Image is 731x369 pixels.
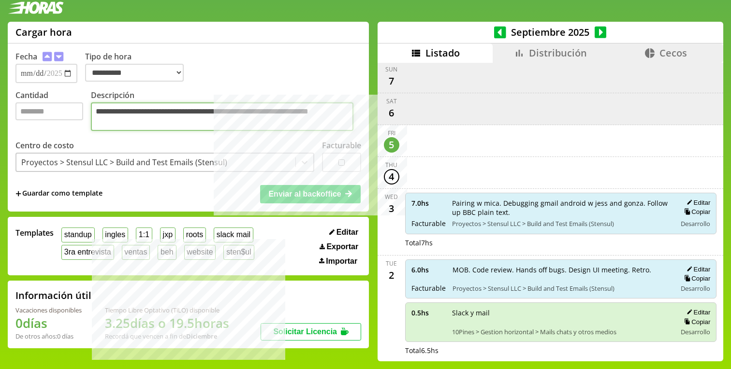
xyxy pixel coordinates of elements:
div: Proyectos > Stensul LLC > Build and Test Emails (Stensul) [21,157,227,168]
div: Fri [388,129,395,137]
button: slack mail [214,227,253,242]
label: Centro de costo [15,140,74,151]
span: Desarrollo [681,327,710,336]
button: Editar [684,308,710,316]
span: Listado [425,46,460,59]
button: 3ra entrevista [61,245,114,260]
button: beh [158,245,176,260]
button: ingles [102,227,128,242]
button: Solicitar Licencia [261,323,361,341]
button: 1:1 [136,227,152,242]
select: Tipo de hora [85,64,184,82]
button: Editar [684,265,710,273]
span: +Guardar como template [15,188,102,199]
span: Templates [15,227,54,238]
label: Tipo de hora [85,51,191,83]
span: Desarrollo [681,219,710,228]
div: Total 7 hs [405,238,717,247]
div: 2 [384,268,399,283]
div: 4 [384,169,399,184]
button: Editar [326,227,361,237]
button: standup [61,227,95,242]
span: Facturable [411,219,445,228]
div: scrollable content [378,63,723,360]
span: 7.0 hs [411,199,445,208]
button: Copiar [681,318,710,326]
span: Proyectos > Stensul LLC > Build and Test Emails (Stensul) [453,284,670,293]
button: ventas [122,245,150,260]
div: 6 [384,105,399,121]
div: Total 6.5 hs [405,346,717,355]
div: Thu [385,161,397,169]
textarea: Descripción [91,102,353,131]
div: Sat [386,97,397,105]
div: 3 [384,201,399,216]
div: Sun [385,65,397,73]
div: De otros años: 0 días [15,332,82,341]
span: Exportar [326,242,358,251]
span: Pairing w mica. Debugging gmail android w jess and gonza. Follow up BBC plain text. [452,199,670,217]
span: Solicitar Licencia [273,327,337,336]
label: Descripción [91,90,361,133]
span: Enviar al backoffice [268,190,341,198]
button: Editar [684,199,710,207]
span: 10Pines > Gestion horizontal > Mails chats y otros medios [452,327,670,336]
span: Desarrollo [681,284,710,293]
h2: Información útil [15,289,91,302]
span: + [15,188,21,199]
span: MOB. Code review. Hands off bugs. Design UI meeting. Retro. [453,265,670,274]
button: Enviar al backoffice [260,185,361,203]
label: Cantidad [15,90,91,133]
h1: Cargar hora [15,26,72,39]
div: Tiempo Libre Optativo (TiLO) disponible [105,306,229,314]
div: 7 [384,73,399,89]
button: Copiar [681,208,710,216]
label: Facturable [322,140,361,151]
button: Copiar [681,274,710,283]
span: Distribución [529,46,587,59]
h1: 3.25 días o 19.5 horas [105,314,229,332]
span: Cecos [659,46,687,59]
button: roots [183,227,206,242]
span: Facturable [411,284,446,293]
label: Fecha [15,51,37,62]
span: Importar [326,257,357,266]
h1: 0 días [15,314,82,332]
button: jxp [160,227,175,242]
input: Cantidad [15,102,83,120]
b: Diciembre [186,332,217,341]
div: 5 [384,137,399,153]
button: website [184,245,216,260]
div: Wed [385,193,398,201]
span: Proyectos > Stensul LLC > Build and Test Emails (Stensul) [452,219,670,228]
button: Exportar [317,242,361,252]
span: Editar [336,228,358,237]
span: 0.5 hs [411,308,445,317]
span: Septiembre 2025 [506,26,595,39]
img: logotipo [8,1,64,14]
div: Tue [386,259,397,268]
div: Recordá que vencen a fin de [105,332,229,341]
div: Vacaciones disponibles [15,306,82,314]
span: 6.0 hs [411,265,446,274]
button: sten$ul [223,245,254,260]
span: Slack y mail [452,308,670,317]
